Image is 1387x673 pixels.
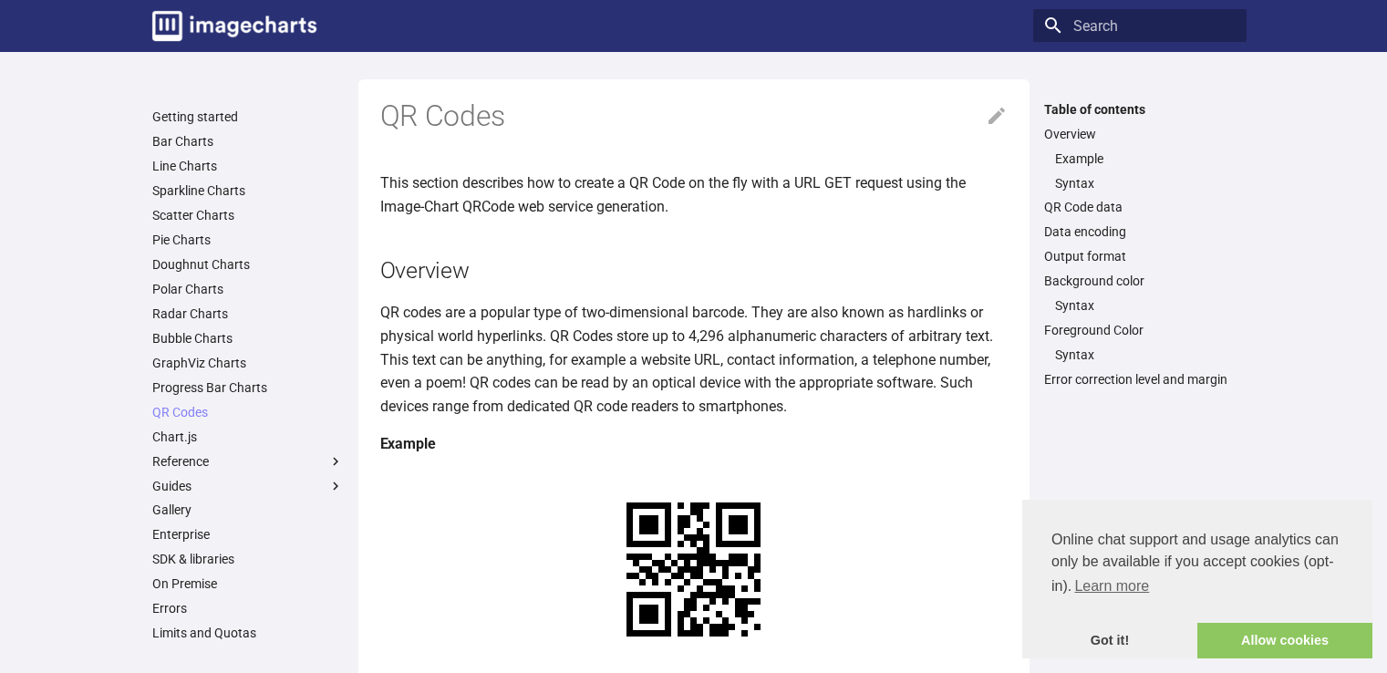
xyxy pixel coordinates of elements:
a: Radar Charts [152,305,344,322]
a: Image-Charts documentation [145,4,324,48]
nav: Overview [1044,150,1236,192]
a: Getting started [152,109,344,125]
a: Status Page [152,649,344,666]
p: QR codes are a popular type of two-dimensional barcode. They are also known as hardlinks or physi... [380,301,1008,418]
a: QR Code data [1044,199,1236,215]
a: Chart.js [152,429,344,445]
a: allow cookies [1197,623,1372,659]
nav: Foreground Color [1044,347,1236,363]
div: cookieconsent [1022,500,1372,658]
a: Limits and Quotas [152,625,344,641]
span: Online chat support and usage analytics can only be available if you accept cookies (opt-in). [1051,529,1343,600]
nav: Table of contents [1033,101,1247,388]
a: Line Charts [152,158,344,174]
a: Data encoding [1044,223,1236,240]
img: chart [595,471,792,668]
a: Overview [1044,126,1236,142]
a: Syntax [1055,347,1236,363]
a: Background color [1044,273,1236,289]
a: Gallery [152,502,344,518]
h1: QR Codes [380,98,1008,136]
input: Search [1033,9,1247,42]
a: Example [1055,150,1236,167]
a: QR Codes [152,404,344,420]
a: Doughnut Charts [152,256,344,273]
a: Enterprise [152,526,344,543]
a: Bar Charts [152,133,344,150]
a: Errors [152,600,344,616]
h2: Overview [380,254,1008,286]
a: Syntax [1055,175,1236,192]
a: learn more about cookies [1071,573,1152,600]
label: Table of contents [1033,101,1247,118]
nav: Background color [1044,297,1236,314]
a: dismiss cookie message [1022,623,1197,659]
a: Error correction level and margin [1044,371,1236,388]
a: On Premise [152,575,344,592]
a: Pie Charts [152,232,344,248]
label: Reference [152,453,344,470]
a: Foreground Color [1044,322,1236,338]
h4: Example [380,432,1008,456]
a: Output format [1044,248,1236,264]
label: Guides [152,478,344,494]
a: Bubble Charts [152,330,344,347]
a: SDK & libraries [152,551,344,567]
a: Polar Charts [152,281,344,297]
a: Syntax [1055,297,1236,314]
a: Sparkline Charts [152,182,344,199]
a: Scatter Charts [152,207,344,223]
a: Progress Bar Charts [152,379,344,396]
a: GraphViz Charts [152,355,344,371]
p: This section describes how to create a QR Code on the fly with a URL GET request using the Image-... [380,171,1008,218]
img: logo [152,11,316,41]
